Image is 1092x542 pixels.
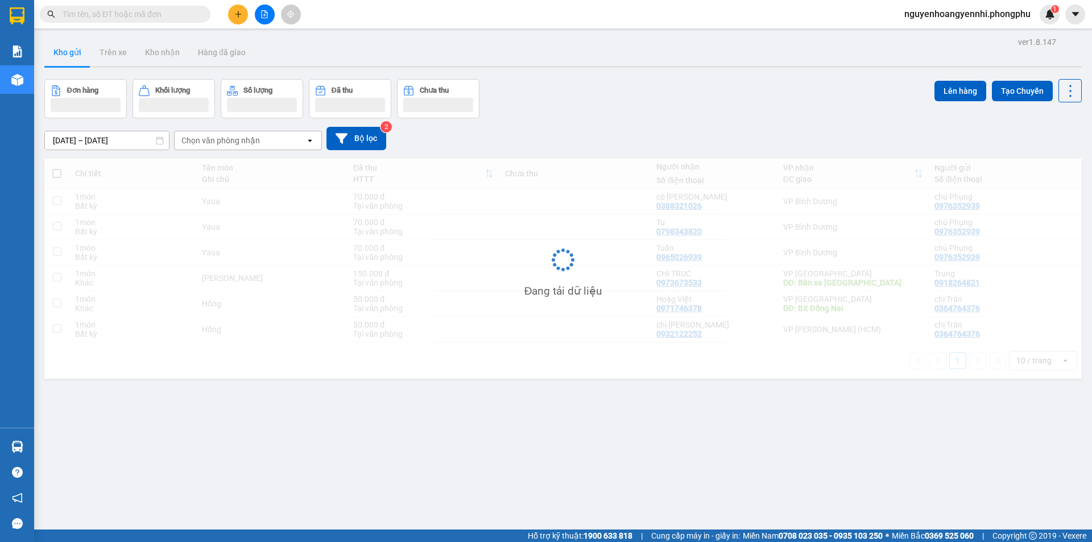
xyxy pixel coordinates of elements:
div: Đơn hàng [67,86,98,94]
button: Khối lượng [133,79,215,118]
span: notification [12,493,23,503]
span: caret-down [1070,9,1081,19]
div: Số lượng [243,86,272,94]
sup: 1 [1051,5,1059,13]
span: copyright [1029,532,1037,540]
strong: 0708 023 035 - 0935 103 250 [779,531,883,540]
div: Khối lượng [155,86,190,94]
span: aim [287,10,295,18]
button: Số lượng [221,79,303,118]
button: Trên xe [90,39,136,66]
strong: 1900 633 818 [584,531,632,540]
div: ver 1.8.147 [1018,36,1056,48]
span: | [641,529,643,542]
button: Hàng đã giao [189,39,255,66]
span: question-circle [12,467,23,478]
img: solution-icon [11,45,23,57]
span: search [47,10,55,18]
span: Miền Nam [743,529,883,542]
button: Kho nhận [136,39,189,66]
img: warehouse-icon [11,441,23,453]
span: | [982,529,984,542]
img: icon-new-feature [1045,9,1055,19]
button: Đã thu [309,79,391,118]
span: file-add [260,10,268,18]
span: Cung cấp máy in - giấy in: [651,529,740,542]
button: file-add [255,5,275,24]
span: message [12,518,23,529]
button: plus [228,5,248,24]
div: Đang tải dữ liệu [524,283,602,300]
input: Select a date range. [45,131,169,150]
button: Bộ lọc [326,127,386,150]
button: caret-down [1065,5,1085,24]
div: Chọn văn phòng nhận [181,135,260,146]
button: aim [281,5,301,24]
div: Chưa thu [420,86,449,94]
div: Đã thu [332,86,353,94]
button: Đơn hàng [44,79,127,118]
svg: open [305,136,315,145]
button: Tạo Chuyến [992,81,1053,101]
input: Tìm tên, số ĐT hoặc mã đơn [63,8,197,20]
span: plus [234,10,242,18]
button: Chưa thu [397,79,479,118]
span: nguyenhoangyennhi.phongphu [895,7,1040,21]
button: Lên hàng [934,81,986,101]
span: ⚪️ [886,533,889,538]
img: logo-vxr [10,7,24,24]
img: warehouse-icon [11,74,23,86]
span: Hỗ trợ kỹ thuật: [528,529,632,542]
span: 1 [1053,5,1057,13]
span: Miền Bắc [892,529,974,542]
strong: 0369 525 060 [925,531,974,540]
button: Kho gửi [44,39,90,66]
sup: 2 [380,121,392,133]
